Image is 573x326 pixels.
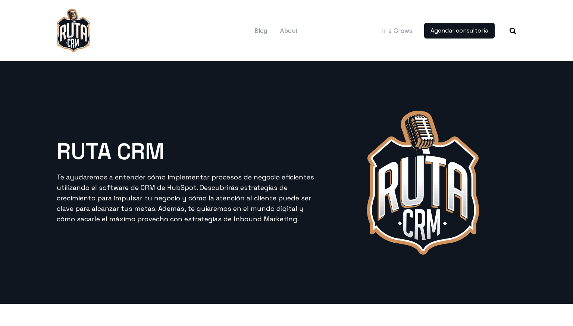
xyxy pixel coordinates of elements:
[254,24,267,37] a: Blog
[280,24,297,37] a: About
[382,26,412,35] a: Ir a Grows
[367,111,479,255] img: rutacrm-logo
[424,23,495,39] a: Agendar consultoría
[57,172,321,224] p: Te ayudaremos a entender cómo implementar procesos de negocio eficientes utilizando el software d...
[57,141,321,163] h1: RUTA CRM
[254,24,297,37] nav: Main menu
[57,9,90,52] img: rutacrm-logo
